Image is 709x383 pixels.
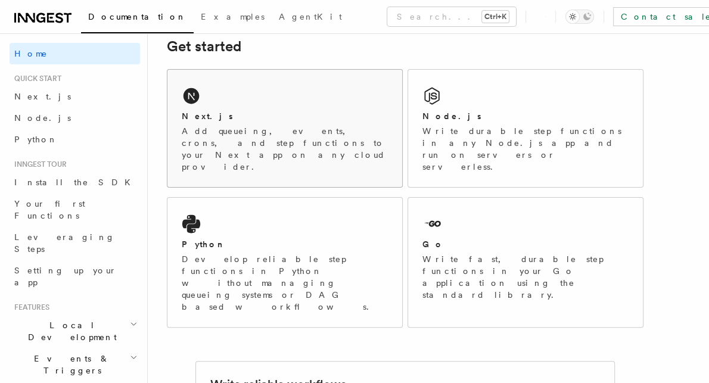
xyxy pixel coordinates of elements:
[14,178,138,187] span: Install the SDK
[88,12,186,21] span: Documentation
[565,10,594,24] button: Toggle dark mode
[10,172,140,193] a: Install the SDK
[14,92,71,101] span: Next.js
[10,86,140,107] a: Next.js
[422,253,629,301] p: Write fast, durable step functions in your Go application using the standard library.
[10,226,140,260] a: Leveraging Steps
[14,48,48,60] span: Home
[10,315,140,348] button: Local Development
[167,69,403,188] a: Next.jsAdd queueing, events, crons, and step functions to your Next app on any cloud provider.
[10,129,140,150] a: Python
[422,238,444,250] h2: Go
[14,199,85,220] span: Your first Functions
[10,319,130,343] span: Local Development
[182,110,233,122] h2: Next.js
[422,125,629,173] p: Write durable step functions in any Node.js app and run on servers or serverless.
[482,11,509,23] kbd: Ctrl+K
[279,12,342,21] span: AgentKit
[182,238,226,250] h2: Python
[14,113,71,123] span: Node.js
[14,232,115,254] span: Leveraging Steps
[422,110,481,122] h2: Node.js
[14,266,117,287] span: Setting up your app
[201,12,265,21] span: Examples
[81,4,194,33] a: Documentation
[10,193,140,226] a: Your first Functions
[10,43,140,64] a: Home
[10,160,67,169] span: Inngest tour
[182,125,388,173] p: Add queueing, events, crons, and step functions to your Next app on any cloud provider.
[10,74,61,83] span: Quick start
[167,38,241,55] a: Get started
[10,260,140,293] a: Setting up your app
[408,197,643,328] a: GoWrite fast, durable step functions in your Go application using the standard library.
[10,107,140,129] a: Node.js
[272,4,349,32] a: AgentKit
[10,303,49,312] span: Features
[14,135,58,144] span: Python
[408,69,643,188] a: Node.jsWrite durable step functions in any Node.js app and run on servers or serverless.
[194,4,272,32] a: Examples
[10,348,140,381] button: Events & Triggers
[10,353,130,376] span: Events & Triggers
[387,7,516,26] button: Search...Ctrl+K
[167,197,403,328] a: PythonDevelop reliable step functions in Python without managing queueing systems or DAG based wo...
[182,253,388,313] p: Develop reliable step functions in Python without managing queueing systems or DAG based workflows.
